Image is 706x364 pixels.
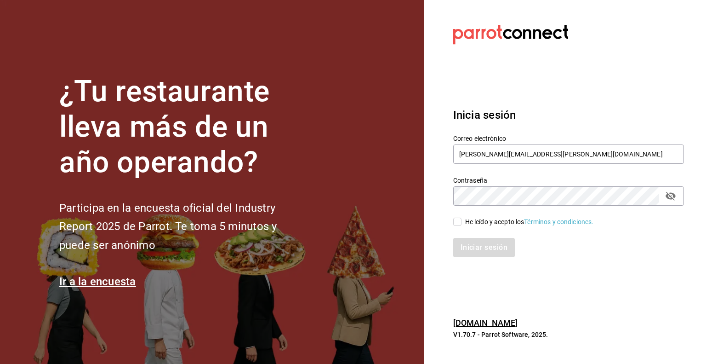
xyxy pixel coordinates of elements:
[465,217,594,227] div: He leído y acepto los
[663,188,678,204] button: passwordField
[453,107,684,123] h3: Inicia sesión
[524,218,593,225] a: Términos y condiciones.
[453,135,684,142] label: Correo electrónico
[59,199,307,255] h2: Participa en la encuesta oficial del Industry Report 2025 de Parrot. Te toma 5 minutos y puede se...
[59,275,136,288] a: Ir a la encuesta
[59,74,307,180] h1: ¿Tu restaurante lleva más de un año operando?
[453,318,518,328] a: [DOMAIN_NAME]
[453,177,684,184] label: Contraseña
[453,144,684,164] input: Ingresa tu correo electrónico
[453,330,684,339] p: V1.70.7 - Parrot Software, 2025.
